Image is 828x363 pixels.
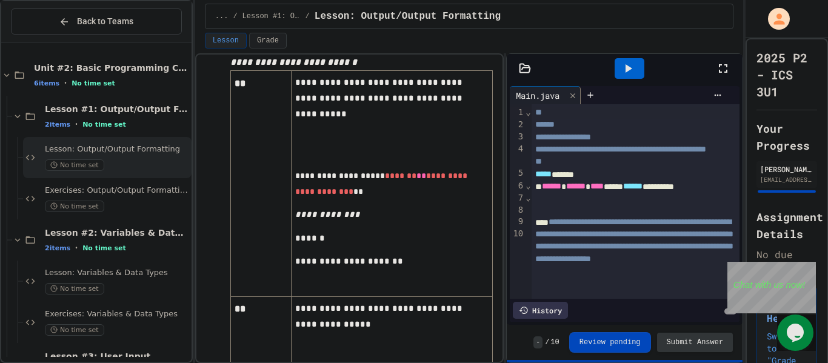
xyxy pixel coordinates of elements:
[510,192,525,204] div: 7
[249,33,287,48] button: Grade
[525,107,531,117] span: Fold line
[45,201,104,212] span: No time set
[525,193,531,202] span: Fold line
[45,227,189,238] span: Lesson #2: Variables & Data Types
[533,336,543,348] span: -
[510,180,525,192] div: 6
[75,243,78,253] span: •
[233,12,237,21] span: /
[34,79,59,87] span: 6 items
[75,119,78,129] span: •
[510,89,566,102] div: Main.java
[756,247,817,276] div: No due date set
[510,216,525,228] div: 9
[510,167,525,179] div: 5
[45,121,70,128] span: 2 items
[82,121,126,128] span: No time set
[510,143,525,167] div: 4
[777,315,816,351] iframe: chat widget
[510,86,581,104] div: Main.java
[760,175,813,184] div: [EMAIL_ADDRESS][DOMAIN_NAME]
[525,181,531,190] span: Fold line
[545,338,549,347] span: /
[756,120,817,154] h2: Your Progress
[72,79,115,87] span: No time set
[45,351,189,362] span: Lesson #3: User Input
[45,283,104,295] span: No time set
[667,338,724,347] span: Submit Answer
[45,104,189,115] span: Lesson #1: Output/Output Formatting
[756,208,817,242] h2: Assignment Details
[513,302,568,319] div: History
[45,268,189,278] span: Lesson: Variables & Data Types
[77,15,133,28] span: Back to Teams
[305,12,310,21] span: /
[205,33,247,48] button: Lesson
[45,159,104,171] span: No time set
[760,164,813,175] div: [PERSON_NAME]
[657,333,733,352] button: Submit Answer
[64,78,67,88] span: •
[510,107,525,119] div: 1
[45,185,189,196] span: Exercises: Output/Output Formatting
[45,309,189,319] span: Exercises: Variables & Data Types
[755,5,793,33] div: My Account
[82,244,126,252] span: No time set
[45,244,70,252] span: 2 items
[510,228,525,301] div: 10
[45,324,104,336] span: No time set
[34,62,189,73] span: Unit #2: Basic Programming Concepts
[569,332,651,353] button: Review pending
[11,8,182,35] button: Back to Teams
[45,144,189,155] span: Lesson: Output/Output Formatting
[550,338,559,347] span: 10
[315,9,501,24] span: Lesson: Output/Output Formatting
[510,131,525,143] div: 3
[727,262,816,313] iframe: chat widget
[242,12,301,21] span: Lesson #1: Output/Output Formatting
[510,119,525,131] div: 2
[215,12,229,21] span: ...
[756,49,817,100] h1: 2025 P2 - ICS 3U1
[510,204,525,216] div: 8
